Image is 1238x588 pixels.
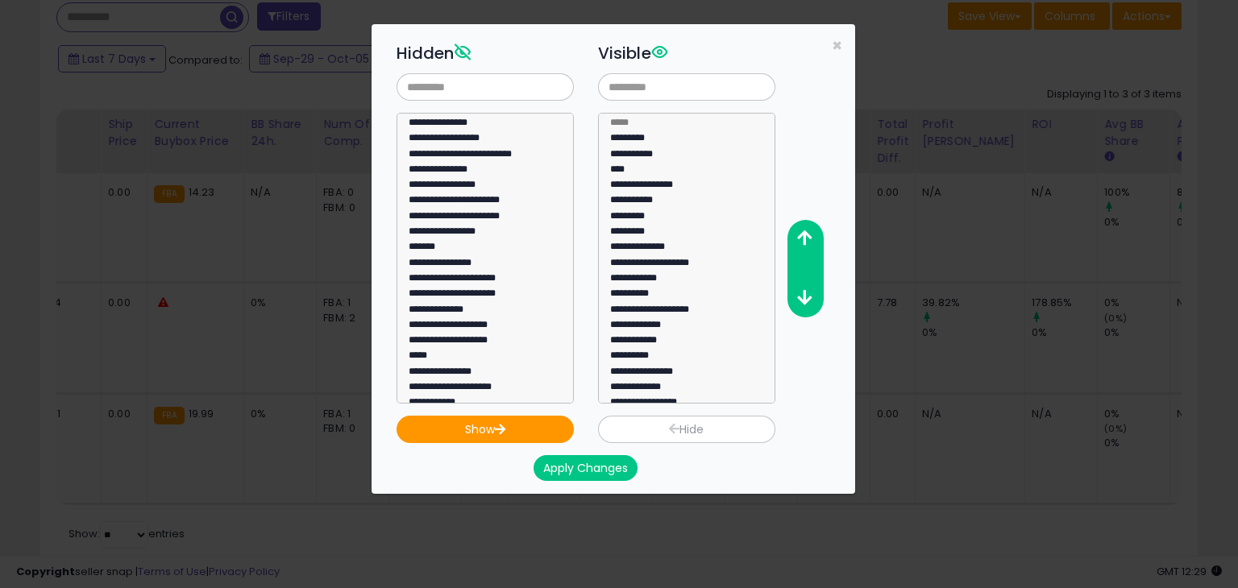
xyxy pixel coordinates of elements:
h3: Visible [598,41,775,65]
button: Hide [598,416,775,443]
button: Apply Changes [534,455,638,481]
span: × [832,34,842,57]
h3: Hidden [397,41,574,65]
button: Show [397,416,574,443]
